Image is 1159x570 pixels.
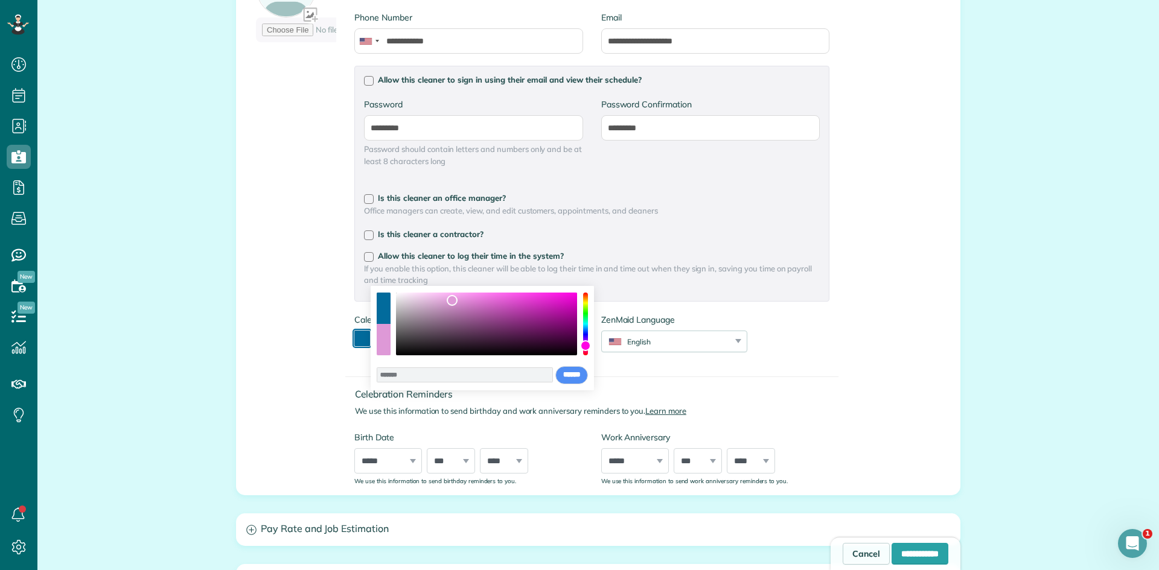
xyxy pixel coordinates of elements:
[583,293,588,355] div: hue selection slider
[601,98,820,110] label: Password Confirmation
[364,263,820,286] span: If you enable this option, this cleaner will be able to log their time in and time out when they ...
[355,405,838,417] p: We use this information to send birthday and work anniversary reminders to you.
[377,293,390,324] button: use previous color
[601,477,788,484] sub: We use this information to send work anniversary reminders to you.
[378,229,484,239] span: Is this cleaner a contractor?
[18,302,35,314] span: New
[645,406,686,416] a: Learn more
[378,193,506,203] span: Is this cleaner an office manager?
[602,337,732,347] div: English
[354,11,583,24] label: Phone Number
[364,205,820,217] span: Office managers can create, view, and edit customers, appointments, and cleaners
[843,543,890,565] a: Cancel
[555,366,588,384] input: save and close
[601,314,747,326] label: ZenMaid Language
[354,431,583,443] label: Birth Date
[378,75,642,84] span: Allow this cleaner to sign in using their email and view their schedule?
[354,314,410,326] label: Calendar color
[364,98,583,110] label: Password
[371,286,595,390] div: color picker dialog
[377,367,553,383] input: color input field
[237,514,960,545] a: Pay Rate and Job Estimation
[378,251,564,261] span: Allow this cleaner to log their time in the system?
[1118,529,1147,558] iframe: Intercom live chat
[396,293,577,355] div: color selection area
[355,29,383,53] div: United States: +1
[354,331,370,346] button: toggle color picker dialog
[1143,529,1152,539] span: 1
[601,431,829,443] label: Work Anniversary
[364,144,583,166] span: Password should contain letters and numbers only and be at least 8 characters long
[601,11,829,24] label: Email
[18,271,35,283] span: New
[355,389,838,399] h4: Celebration Reminders
[354,477,516,484] sub: We use this information to send birthday reminders to you.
